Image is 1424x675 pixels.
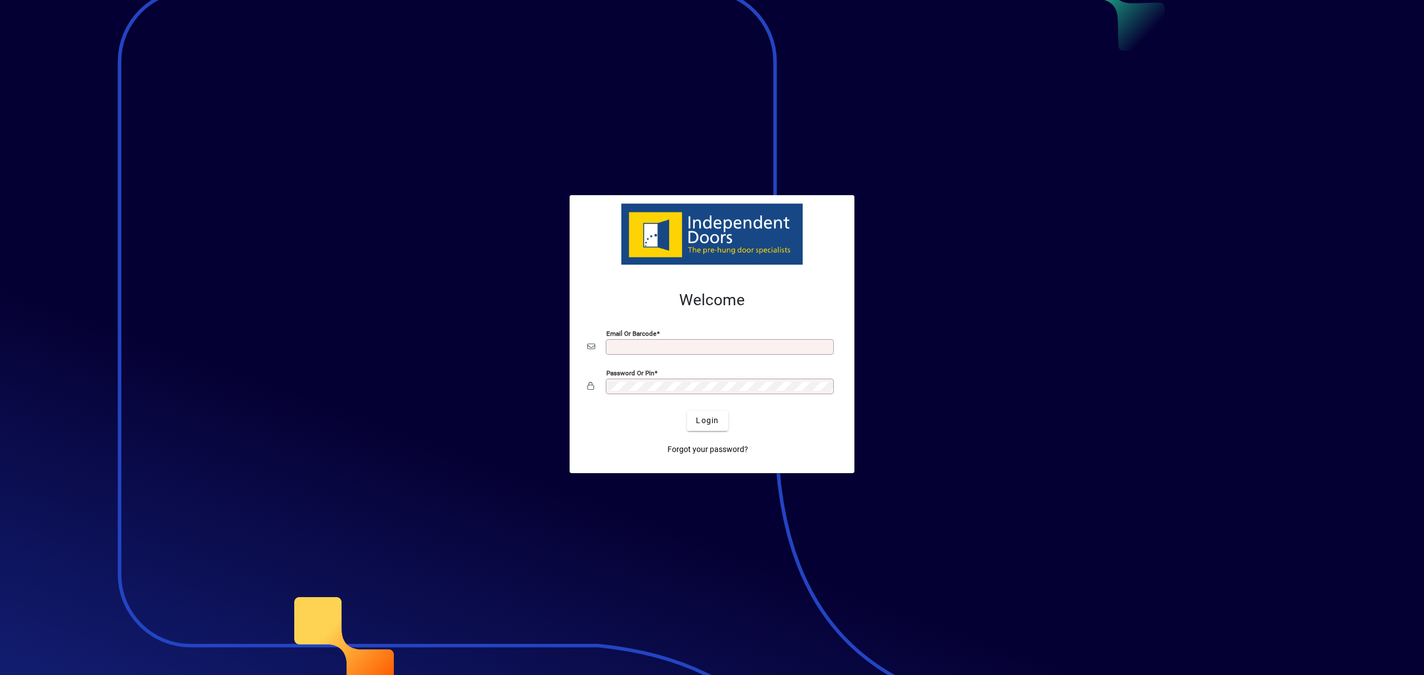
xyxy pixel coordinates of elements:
mat-label: Password or Pin [606,369,654,376]
button: Login [687,411,728,431]
h2: Welcome [587,291,837,310]
span: Login [696,415,719,426]
mat-label: Email or Barcode [606,329,656,337]
a: Forgot your password? [663,440,753,460]
span: Forgot your password? [667,444,748,455]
